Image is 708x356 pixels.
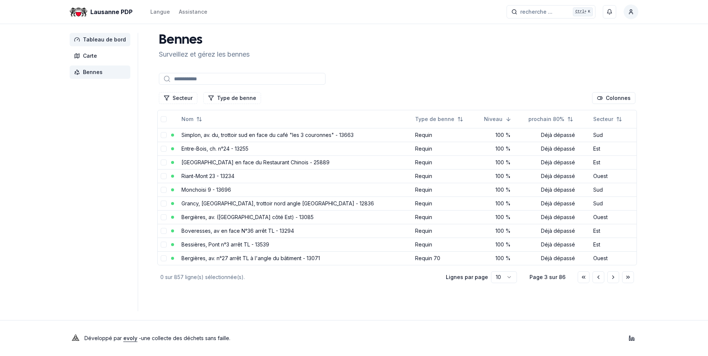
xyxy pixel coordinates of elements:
[160,273,434,281] div: 0 sur 857 ligne(s) sélectionnée(s).
[590,224,637,238] td: Est
[150,8,170,16] div: Langue
[411,113,468,125] button: Not sorted. Click to sort ascending.
[507,5,595,19] button: recherche ...Ctrl+K
[70,33,133,46] a: Tableau de bord
[161,132,167,138] button: select-row
[181,187,231,193] a: Monchoisi 9 - 13696
[159,92,197,104] button: Filtrer les lignes
[590,197,637,210] td: Sud
[528,214,587,221] div: Déjà dépassé
[590,210,637,224] td: Ouest
[412,238,481,251] td: Requin
[592,271,604,283] button: Aller à la page précédente
[412,197,481,210] td: Requin
[159,49,250,60] p: Surveillez et gérez les bennes
[70,3,87,21] img: Lausanne PDP Logo
[412,142,481,155] td: Requin
[161,242,167,248] button: select-row
[593,115,613,123] span: Secteur
[412,169,481,183] td: Requin
[412,251,481,265] td: Requin 70
[529,273,566,281] div: Page 3 sur 86
[70,66,133,79] a: Bennes
[484,255,522,262] div: 100 %
[484,241,522,248] div: 100 %
[84,333,230,343] p: Développé par - une collecte des déchets sans faille .
[412,210,481,224] td: Requin
[90,7,133,16] span: Lausanne PDP
[590,155,637,169] td: Est
[607,271,619,283] button: Aller à la page suivante
[83,68,103,76] span: Bennes
[484,131,522,139] div: 100 %
[528,131,587,139] div: Déjà dépassé
[70,7,136,16] a: Lausanne PDP
[179,7,207,16] a: Assistance
[161,214,167,220] button: select-row
[181,132,354,138] a: Simplon, av. du, trottoir sud en face du café "les 3 couronnes" - 13663
[590,238,637,251] td: Est
[590,142,637,155] td: Est
[528,159,587,166] div: Déjà dépassé
[181,159,330,165] a: [GEOGRAPHIC_DATA] en face du Restaurant Chinois - 25889
[83,36,126,43] span: Tableau de bord
[524,113,578,125] button: Not sorted. Click to sort ascending.
[415,115,454,123] span: Type de benne
[590,169,637,183] td: Ouest
[590,183,637,197] td: Sud
[528,241,587,248] div: Déjà dépassé
[161,173,167,179] button: select-row
[123,335,137,341] a: evoly
[484,115,502,123] span: Niveau
[480,113,516,125] button: Sorted descending. Click to sort ascending.
[181,173,234,179] a: Riant-Mont 23 - 13234
[412,155,481,169] td: Requin
[412,224,481,238] td: Requin
[150,7,170,16] button: Langue
[484,214,522,221] div: 100 %
[592,92,635,104] button: Cocher les colonnes
[578,271,590,283] button: Aller à la première page
[590,251,637,265] td: Ouest
[161,228,167,234] button: select-row
[520,8,552,16] span: recherche ...
[528,255,587,262] div: Déjà dépassé
[181,200,374,206] a: Grancy, [GEOGRAPHIC_DATA], trottoir nord angle [GEOGRAPHIC_DATA] - 12836
[528,200,587,207] div: Déjà dépassé
[589,113,627,125] button: Not sorted. Click to sort ascending.
[181,255,320,261] a: Bergières, av. n°27 arrêt TL à l'angle du bâtiment - 13071
[159,33,250,48] h1: Bennes
[181,115,193,123] span: Nom
[412,128,481,142] td: Requin
[161,187,167,193] button: select-row
[161,146,167,152] button: select-row
[70,332,81,344] img: Evoly Logo
[446,273,488,281] p: Lignes par page
[83,52,97,60] span: Carte
[412,183,481,197] td: Requin
[484,200,522,207] div: 100 %
[161,201,167,206] button: select-row
[484,227,522,235] div: 100 %
[70,49,133,63] a: Carte
[181,228,294,234] a: Boveresses, av en face N°36 arrêt TL - 13294
[177,113,207,125] button: Not sorted. Click to sort ascending.
[484,186,522,194] div: 100 %
[622,271,634,283] button: Aller à la dernière page
[161,255,167,261] button: select-row
[528,186,587,194] div: Déjà dépassé
[161,116,167,122] button: select-all
[528,172,587,180] div: Déjà dépassé
[181,241,269,248] a: Bessières, Pont n°3 arrêt TL - 13539
[203,92,261,104] button: Filtrer les lignes
[528,145,587,152] div: Déjà dépassé
[528,115,564,123] span: prochain 80%
[484,172,522,180] div: 100 %
[161,159,167,165] button: select-row
[484,145,522,152] div: 100 %
[590,128,637,142] td: Sud
[484,159,522,166] div: 100 %
[181,214,314,220] a: Bergières, av. ([GEOGRAPHIC_DATA] côté Est) - 13085
[528,227,587,235] div: Déjà dépassé
[181,145,248,152] a: Entre-Bois, ch. n°24 - 13255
